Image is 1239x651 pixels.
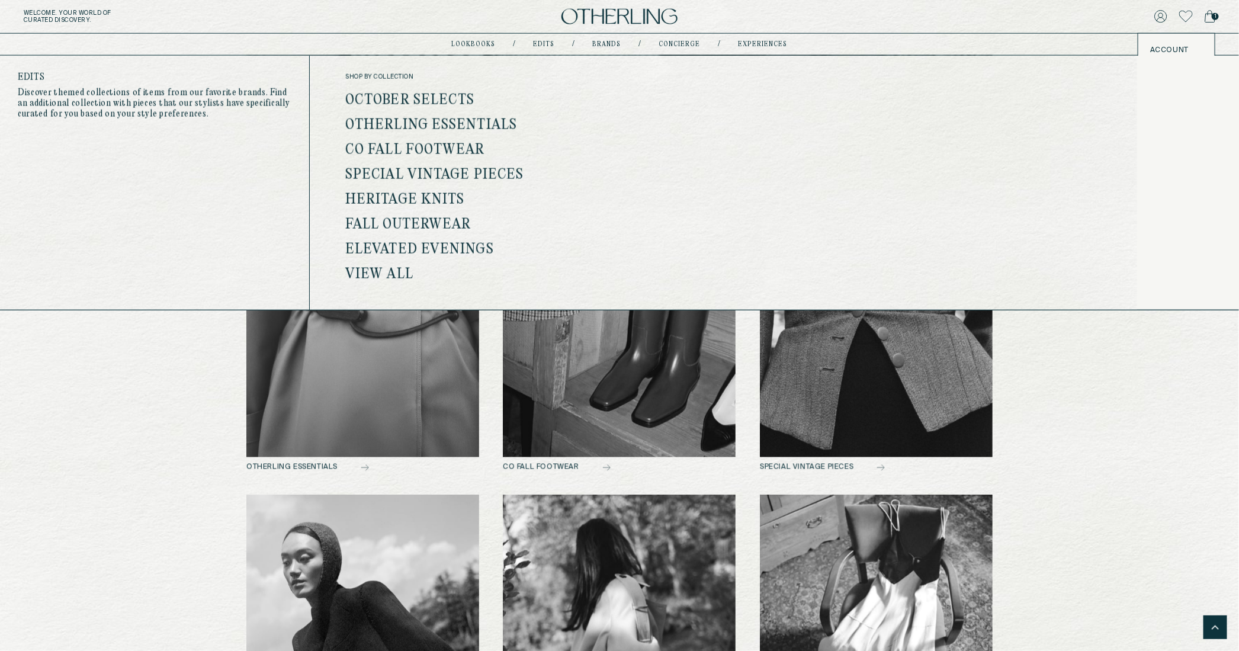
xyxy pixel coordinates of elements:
img: common shop [246,140,479,457]
a: October Selects [345,93,475,108]
div: / [513,40,516,49]
a: lookbooks [452,41,496,47]
img: logo [561,9,678,25]
div: / [573,40,575,49]
a: View all [345,267,413,283]
h5: Welcome . Your world of curated discovery. [24,9,381,24]
a: 1 [1205,8,1215,25]
a: Elevated Evenings [345,242,494,258]
span: 1 [1212,13,1219,20]
a: Co Fall Footwear [345,143,485,158]
div: / [639,40,641,49]
a: Otherling Essentials [345,118,517,133]
div: / [718,40,721,49]
a: experiences [739,41,788,47]
h2: SPECIAL VINTAGE PIECES [760,463,993,472]
h2: OTHERLING ESSENTIALS [246,463,479,472]
h2: CO FALL FOOTWEAR [503,463,736,472]
a: concierge [659,41,701,47]
a: SPECIAL VINTAGE PIECES [760,140,993,472]
a: CO FALL FOOTWEAR [503,140,736,472]
a: Special Vintage Pieces [345,168,524,183]
a: Brands [593,41,621,47]
h4: Edits [18,73,291,82]
p: Discover themed collections of items from our favorite brands. Find an additional collection with... [18,88,291,120]
a: OTHERLING ESSENTIALS [246,140,479,472]
a: Heritage Knits [345,193,464,208]
a: Fall Outerwear [345,217,471,233]
img: common shop [760,140,993,457]
a: Edits [534,41,555,47]
img: common shop [503,140,736,457]
a: Account [1150,46,1203,55]
span: shop by collection [345,73,637,81]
